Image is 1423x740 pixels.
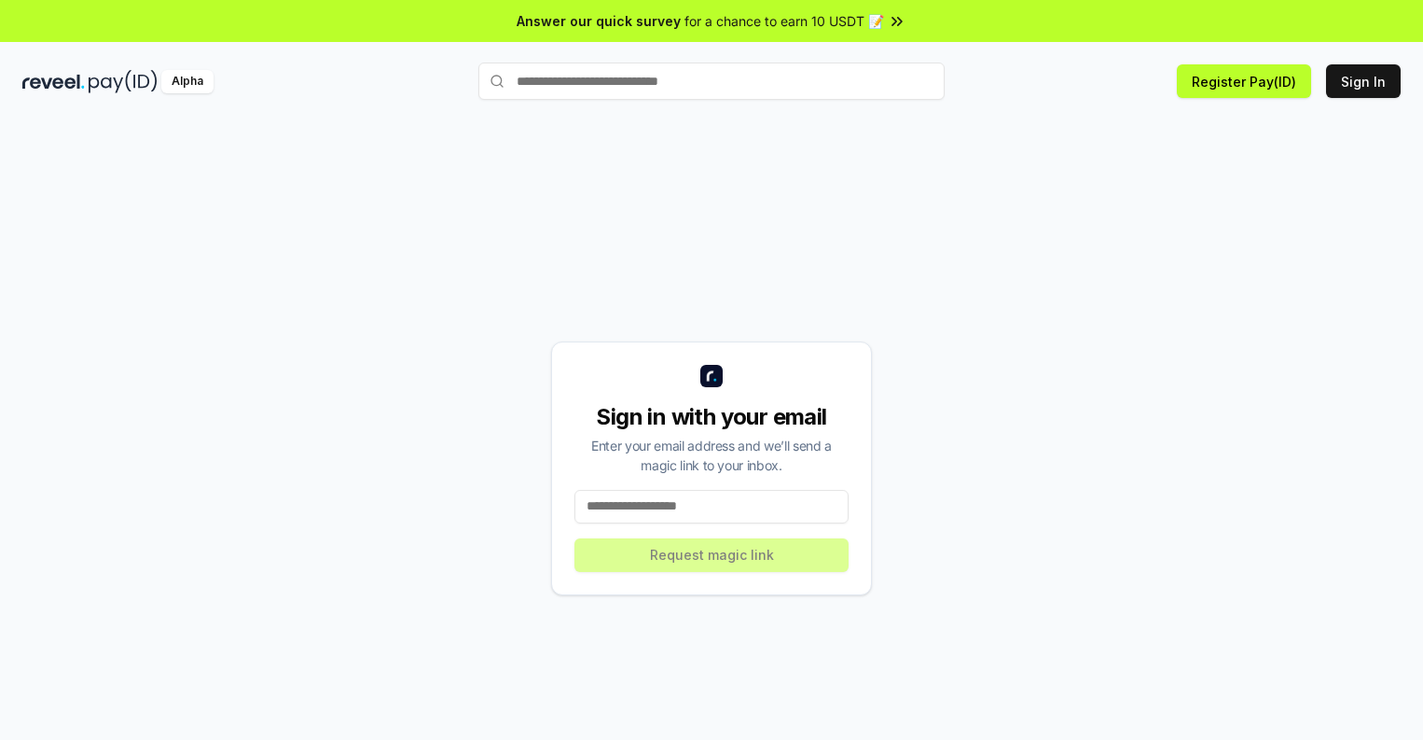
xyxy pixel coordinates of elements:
img: reveel_dark [22,70,85,93]
div: Sign in with your email [574,402,849,432]
span: for a chance to earn 10 USDT 📝 [684,11,884,31]
button: Sign In [1326,64,1401,98]
button: Register Pay(ID) [1177,64,1311,98]
img: pay_id [89,70,158,93]
div: Alpha [161,70,214,93]
div: Enter your email address and we’ll send a magic link to your inbox. [574,436,849,475]
img: logo_small [700,365,723,387]
span: Answer our quick survey [517,11,681,31]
